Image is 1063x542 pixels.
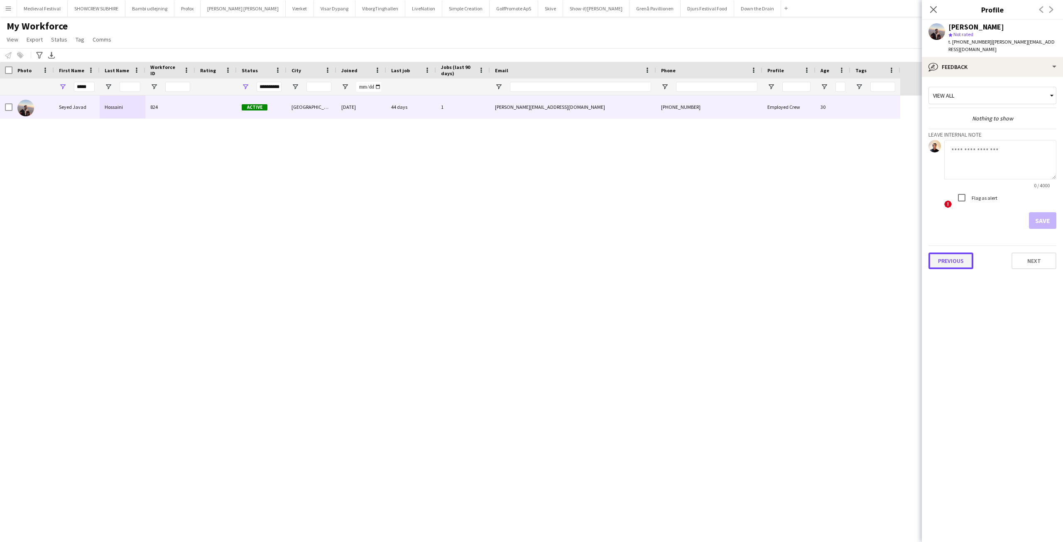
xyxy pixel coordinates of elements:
a: Comms [89,34,115,45]
span: City [291,67,301,74]
span: ! [944,201,952,208]
button: Medieval Festival [17,0,68,17]
div: 30 [816,96,850,118]
div: [GEOGRAPHIC_DATA] [287,96,336,118]
span: Email [495,67,508,74]
button: Down the Drain [734,0,781,17]
input: Tags Filter Input [870,82,895,92]
button: Simple Creation [442,0,490,17]
span: View all [933,92,954,99]
h3: Leave internal note [928,131,1056,138]
input: Phone Filter Input [676,82,757,92]
label: Flag as alert [970,195,997,201]
div: [PERSON_NAME][EMAIL_ADDRESS][DOMAIN_NAME] [490,96,656,118]
span: View [7,36,18,43]
button: Værket [286,0,314,17]
input: Workforce ID Filter Input [165,82,190,92]
span: First Name [59,67,84,74]
input: Profile Filter Input [782,82,811,92]
a: Export [23,34,46,45]
input: Age Filter Input [835,82,845,92]
input: Last Name Filter Input [120,82,140,92]
div: [PERSON_NAME] [948,23,1004,31]
span: t. [PHONE_NUMBER] [948,39,992,45]
span: 0 / 4000 [1027,182,1056,189]
div: Hossaini [100,96,145,118]
input: Joined Filter Input [356,82,381,92]
div: 44 days [386,96,436,118]
div: [DATE] [336,96,386,118]
span: Profile [767,67,784,74]
button: Open Filter Menu [242,83,249,91]
div: Feedback [922,57,1063,77]
div: Employed Crew [762,96,816,118]
button: Bambi udlejning [125,0,174,17]
input: City Filter Input [306,82,331,92]
button: GolfPromote ApS [490,0,538,17]
button: ViborgTinghallen [355,0,405,17]
input: First Name Filter Input [74,82,95,92]
button: Grenå Pavillionen [629,0,681,17]
h3: Profile [922,4,1063,15]
button: Open Filter Menu [661,83,669,91]
a: Status [48,34,71,45]
div: Seyed Javad [54,96,100,118]
button: Open Filter Menu [150,83,158,91]
span: Rating [200,67,216,74]
button: Open Filter Menu [59,83,66,91]
span: Age [821,67,829,74]
span: Status [51,36,67,43]
input: Email Filter Input [510,82,651,92]
button: Profox [174,0,201,17]
button: Open Filter Menu [291,83,299,91]
span: Workforce ID [150,64,180,76]
div: 1 [436,96,490,118]
span: Comms [93,36,111,43]
button: Next [1012,253,1056,269]
button: Show-if/[PERSON_NAME] [563,0,629,17]
span: Jobs (last 90 days) [441,64,475,76]
button: Open Filter Menu [821,83,828,91]
button: [PERSON_NAME] [PERSON_NAME] [201,0,286,17]
a: View [3,34,22,45]
button: Open Filter Menu [767,83,775,91]
button: Djurs Festival Food [681,0,734,17]
span: Joined [341,67,358,74]
span: Tags [855,67,867,74]
button: Previous [928,253,973,269]
app-action-btn: Advanced filters [34,50,44,60]
a: Tag [72,34,88,45]
button: Skive [538,0,563,17]
span: Tag [76,36,84,43]
button: LiveNation [405,0,442,17]
div: Nothing to show [928,115,1056,122]
img: Seyed Javad Hossaini [17,100,34,116]
button: Open Filter Menu [341,83,349,91]
span: Status [242,67,258,74]
div: 824 [145,96,195,118]
span: | [PERSON_NAME][EMAIL_ADDRESS][DOMAIN_NAME] [948,39,1055,52]
button: SHOWCREW SUBHIRE [68,0,125,17]
button: Open Filter Menu [495,83,502,91]
span: Phone [661,67,676,74]
button: Visar Dypang [314,0,355,17]
span: My Workforce [7,20,68,32]
button: Open Filter Menu [105,83,112,91]
span: Photo [17,67,32,74]
button: Open Filter Menu [855,83,863,91]
span: Export [27,36,43,43]
app-action-btn: Export XLSX [47,50,56,60]
span: Not rated [953,31,973,37]
span: Last job [391,67,410,74]
span: Active [242,104,267,110]
span: Last Name [105,67,129,74]
div: [PHONE_NUMBER] [656,96,762,118]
